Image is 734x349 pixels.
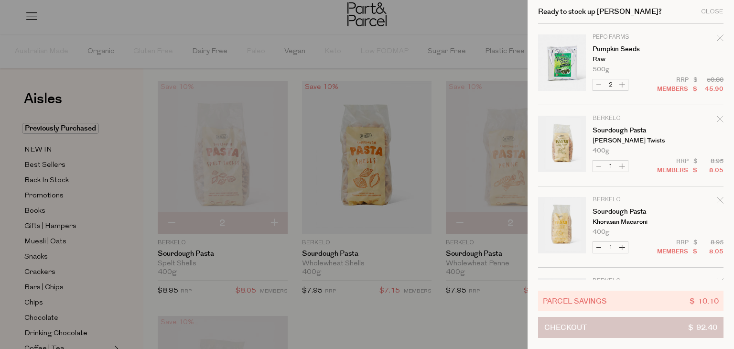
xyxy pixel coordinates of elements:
p: [PERSON_NAME] Twists [593,138,667,144]
span: Checkout [544,317,587,338]
div: Remove Sourdough Pasta [717,196,723,208]
div: Remove Sourdough Pasta [717,277,723,290]
span: 500g [593,66,609,73]
input: QTY Sourdough Pasta [604,242,616,253]
span: $ 92.40 [688,317,717,338]
span: 400g [593,148,609,154]
a: Sourdough Pasta [593,208,667,215]
div: Remove Sourdough Pasta [717,114,723,127]
button: Checkout$ 92.40 [538,317,723,338]
span: 400g [593,229,609,235]
p: Berkelo [593,278,667,284]
div: Close [701,9,723,15]
p: Berkelo [593,116,667,121]
div: Remove Pumpkin Seeds [717,33,723,46]
a: Sourdough Pasta [593,127,667,134]
span: $ 10.10 [690,295,719,306]
h2: Ready to stock up [PERSON_NAME]? [538,8,662,15]
p: Khorasan Macaroni [593,219,667,225]
span: Parcel Savings [543,295,607,306]
p: Raw [593,56,667,63]
input: QTY Pumpkin Seeds [604,79,616,90]
p: Pepo Farms [593,34,667,40]
input: QTY Sourdough Pasta [604,161,616,172]
a: Pumpkin Seeds [593,46,667,53]
p: Berkelo [593,197,667,203]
